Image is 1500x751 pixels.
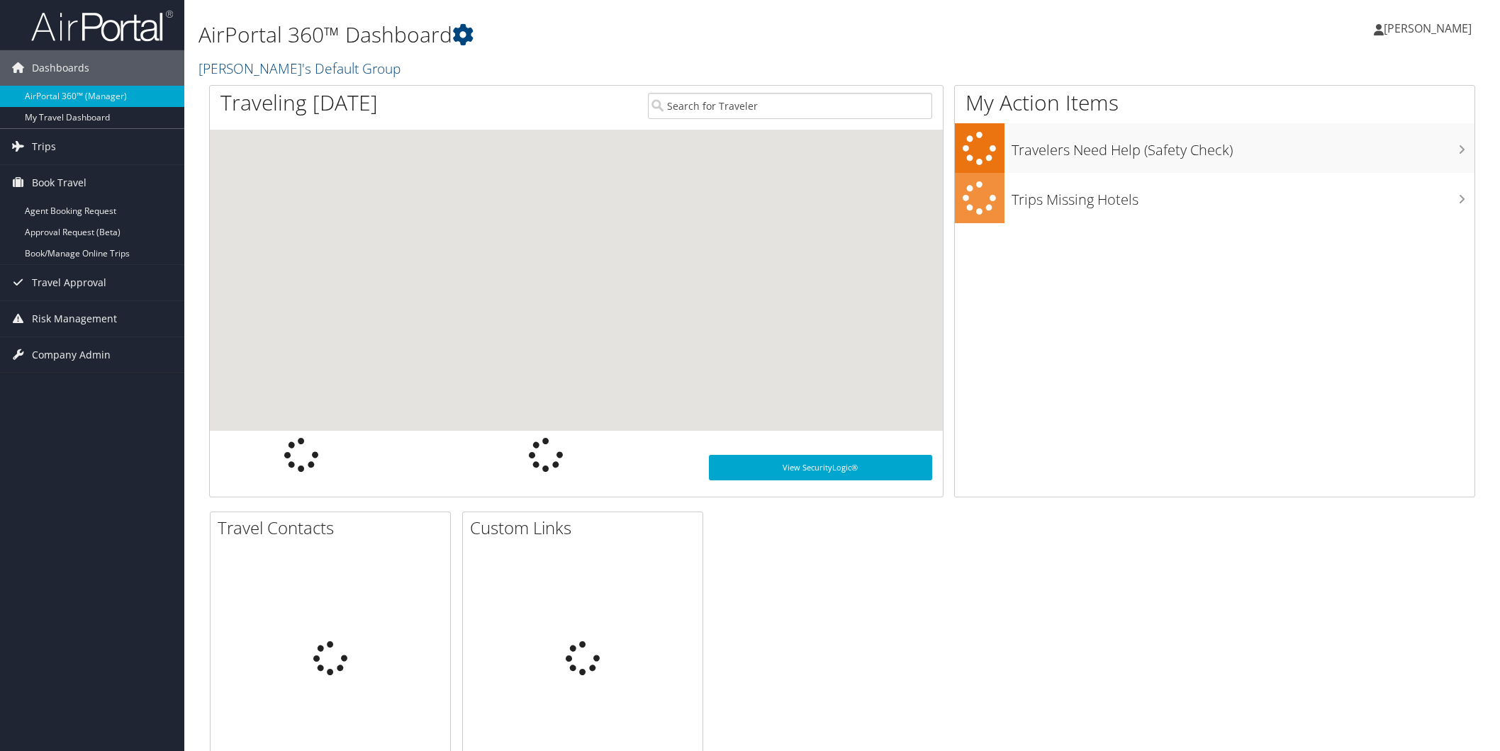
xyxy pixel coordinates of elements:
h1: My Action Items [955,88,1474,118]
a: Trips Missing Hotels [955,173,1474,223]
h3: Travelers Need Help (Safety Check) [1012,133,1474,160]
span: Dashboards [32,50,89,86]
span: Trips [32,129,56,164]
span: Travel Approval [32,265,106,300]
a: [PERSON_NAME]'s Default Group [198,59,404,78]
span: Risk Management [32,301,117,337]
span: Book Travel [32,165,86,201]
span: [PERSON_NAME] [1384,21,1472,36]
h1: AirPortal 360™ Dashboard [198,20,1057,50]
input: Search for Traveler [648,93,932,119]
a: View SecurityLogic® [709,455,932,480]
h2: Travel Contacts [218,516,450,540]
a: Travelers Need Help (Safety Check) [955,123,1474,174]
img: airportal-logo.png [31,9,173,43]
h1: Traveling [DATE] [220,88,378,118]
h3: Trips Missing Hotels [1012,183,1474,210]
a: [PERSON_NAME] [1374,7,1486,50]
span: Company Admin [32,337,111,373]
h2: Custom Links [470,516,703,540]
